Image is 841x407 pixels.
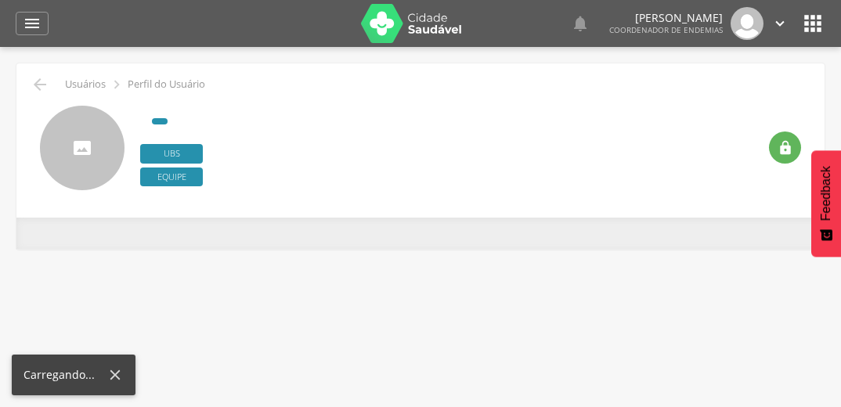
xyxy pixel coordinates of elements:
[31,75,49,94] i: Voltar
[771,7,789,40] a: 
[819,166,833,221] span: Feedback
[16,12,49,35] a: 
[140,144,203,164] span: Ubs
[128,78,205,91] p: Perfil do Usuário
[108,76,125,93] i: 
[571,14,590,33] i: 
[609,13,723,23] p: [PERSON_NAME]
[609,24,723,35] span: Coordenador de Endemias
[65,78,106,91] p: Usuários
[800,11,825,36] i: 
[769,131,801,164] div: Resetar senha
[771,15,789,32] i: 
[811,150,841,257] button: Feedback - Mostrar pesquisa
[778,140,793,156] i: 
[140,167,203,187] span: Equipe
[23,367,106,383] div: Carregando...
[23,14,42,33] i: 
[571,7,590,40] a: 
